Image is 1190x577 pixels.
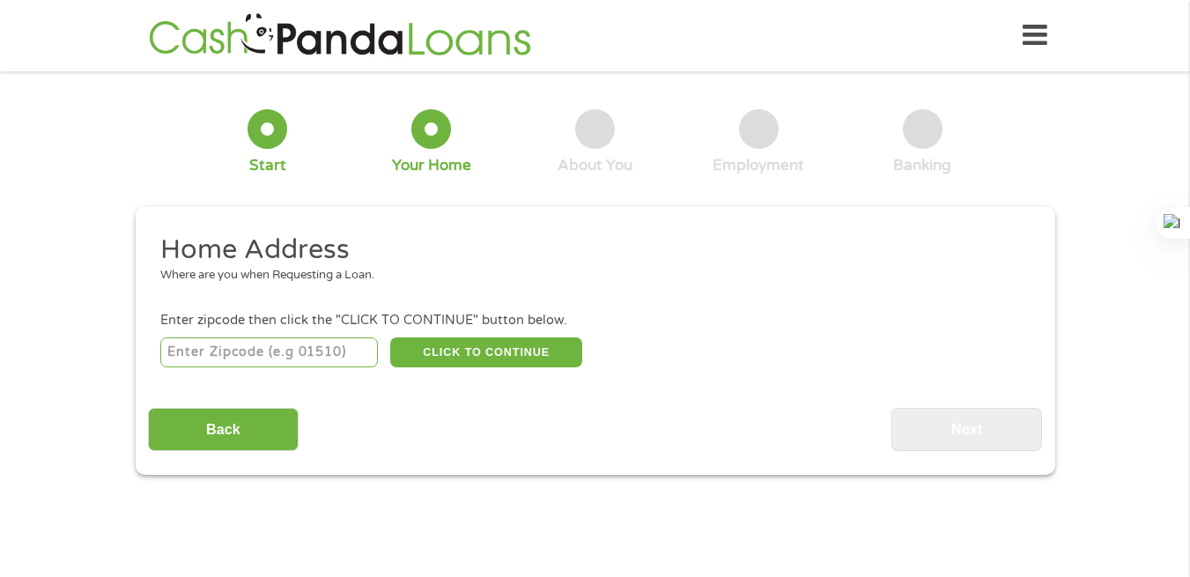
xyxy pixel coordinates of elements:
[390,337,582,367] button: CLICK TO CONTINUE
[160,267,1016,285] div: Where are you when Requesting a Loan.
[160,337,378,367] input: Enter Zipcode (e.g 01510)
[160,233,1016,268] h2: Home Address
[144,11,536,61] img: GetLoanNow Logo
[891,408,1042,451] input: Next
[249,156,286,175] div: Start
[160,311,1029,330] div: Enter zipcode then click the "CLICK TO CONTINUE" button below.
[713,156,804,175] div: Employment
[893,156,951,175] div: Banking
[558,156,632,175] div: About You
[148,408,299,451] input: Back
[392,156,471,175] div: Your Home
